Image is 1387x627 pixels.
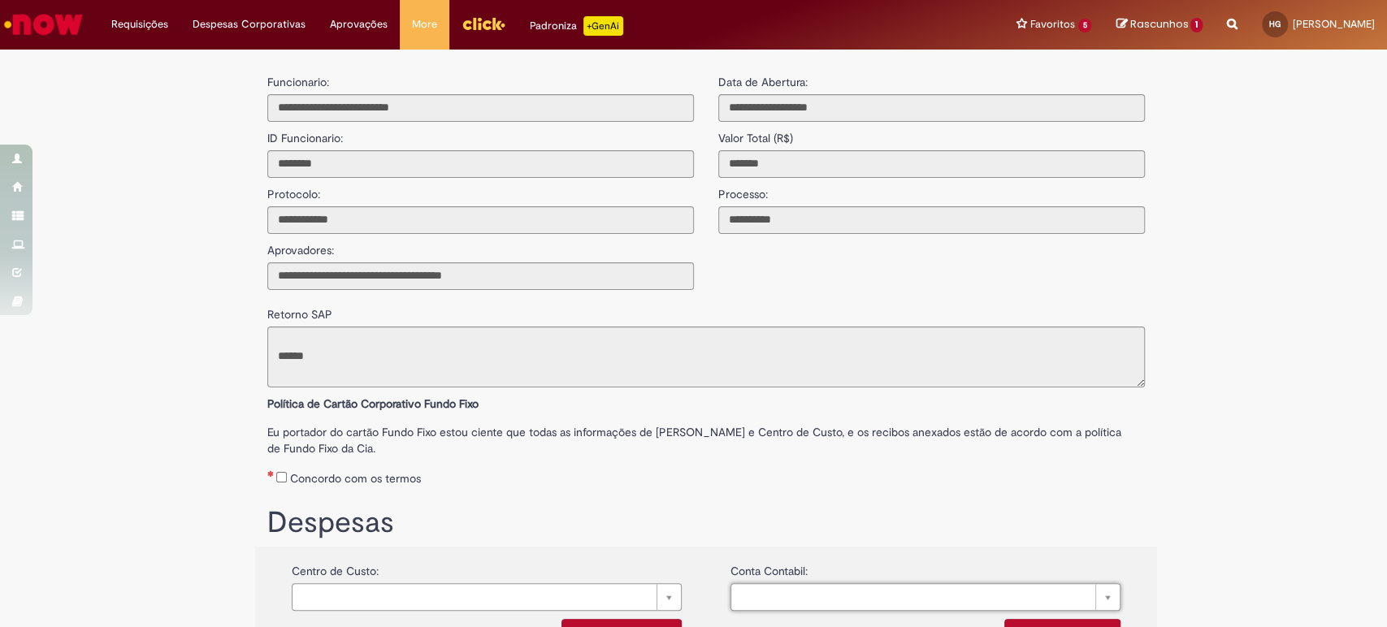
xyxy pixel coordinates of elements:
span: 5 [1078,19,1092,32]
label: Funcionario: [267,74,329,90]
span: HG [1269,19,1281,29]
label: Data de Abertura: [718,74,808,90]
label: Conta Contabil: [730,555,808,579]
h1: Despesas [267,507,1145,539]
a: Rascunhos [1116,17,1203,32]
label: Concordo com os termos [290,470,421,486]
label: ID Funcionario: [267,122,343,146]
label: Centro de Custo: [292,555,379,579]
span: 1 [1190,18,1203,32]
label: Valor Total (R$) [718,122,793,146]
label: Retorno SAP [267,298,332,322]
b: Política de Cartão Corporativo Fundo Fixo [267,396,479,411]
a: Limpar campo {0} [292,583,682,611]
a: Limpar campo {0} [730,583,1120,611]
span: Aprovações [330,16,388,32]
span: Rascunhos [1129,16,1188,32]
span: More [412,16,437,32]
span: Requisições [111,16,168,32]
label: Eu portador do cartão Fundo Fixo estou ciente que todas as informações de [PERSON_NAME] e Centro ... [267,416,1145,456]
span: Despesas Corporativas [193,16,306,32]
label: Processo: [718,178,768,202]
img: click_logo_yellow_360x200.png [462,11,505,36]
label: Aprovadores: [267,234,334,258]
img: ServiceNow [2,8,85,41]
p: +GenAi [583,16,623,36]
span: Favoritos [1030,16,1075,32]
span: [PERSON_NAME] [1293,17,1375,31]
label: Protocolo: [267,178,320,202]
div: Padroniza [530,16,623,36]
